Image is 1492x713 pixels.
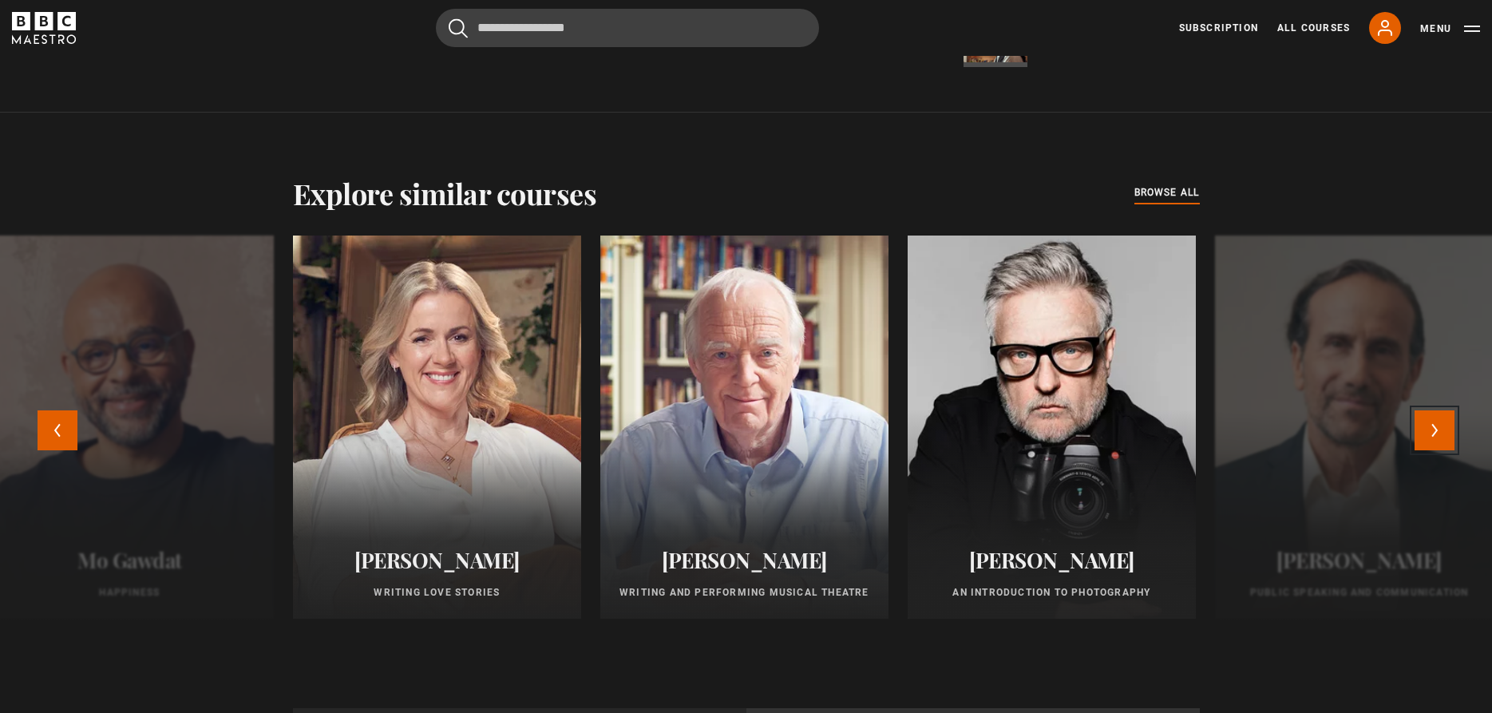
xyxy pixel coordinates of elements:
[312,585,562,600] p: Writing Love Stories
[1234,548,1484,572] h2: [PERSON_NAME]
[1277,21,1350,35] a: All Courses
[12,12,76,44] svg: BBC Maestro
[619,548,869,572] h2: [PERSON_NAME]
[293,176,597,210] h2: Explore similar courses
[927,585,1177,600] p: An Introduction to Photography
[927,548,1177,572] h2: [PERSON_NAME]
[1134,184,1200,200] span: browse all
[908,236,1196,619] a: [PERSON_NAME] An Introduction to Photography
[5,585,255,600] p: Happiness
[600,236,888,619] a: [PERSON_NAME] Writing and Performing Musical Theatre
[5,548,255,572] h2: Mo Gawdat
[293,236,581,619] a: [PERSON_NAME] Writing Love Stories
[312,548,562,572] h2: [PERSON_NAME]
[1420,21,1480,37] button: Toggle navigation
[436,9,819,47] input: Search
[1134,184,1200,202] a: browse all
[449,18,468,38] button: Submit the search query
[619,585,869,600] p: Writing and Performing Musical Theatre
[1234,585,1484,600] p: Public Speaking and Communication
[1179,21,1258,35] a: Subscription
